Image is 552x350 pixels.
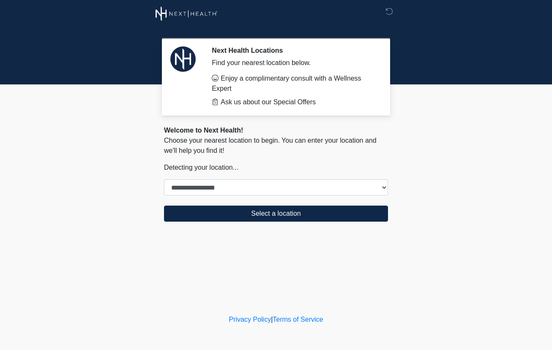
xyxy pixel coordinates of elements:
[271,316,273,323] a: |
[170,46,196,72] img: Agent Avatar
[212,58,375,68] div: Find your nearest location below.
[164,137,377,154] span: Choose your nearest location to begin. You can enter your location and we'll help you find it!
[212,73,375,94] li: Enjoy a complimentary consult with a Wellness Expert
[164,164,238,171] span: Detecting your location...
[212,46,375,54] h2: Next Health Locations
[229,316,271,323] a: Privacy Policy
[212,97,375,107] li: Ask us about our Special Offers
[273,316,323,323] a: Terms of Service
[164,125,388,136] div: Welcome to Next Health!
[156,6,218,21] img: Next Health Wellness Logo
[164,206,388,222] button: Select a location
